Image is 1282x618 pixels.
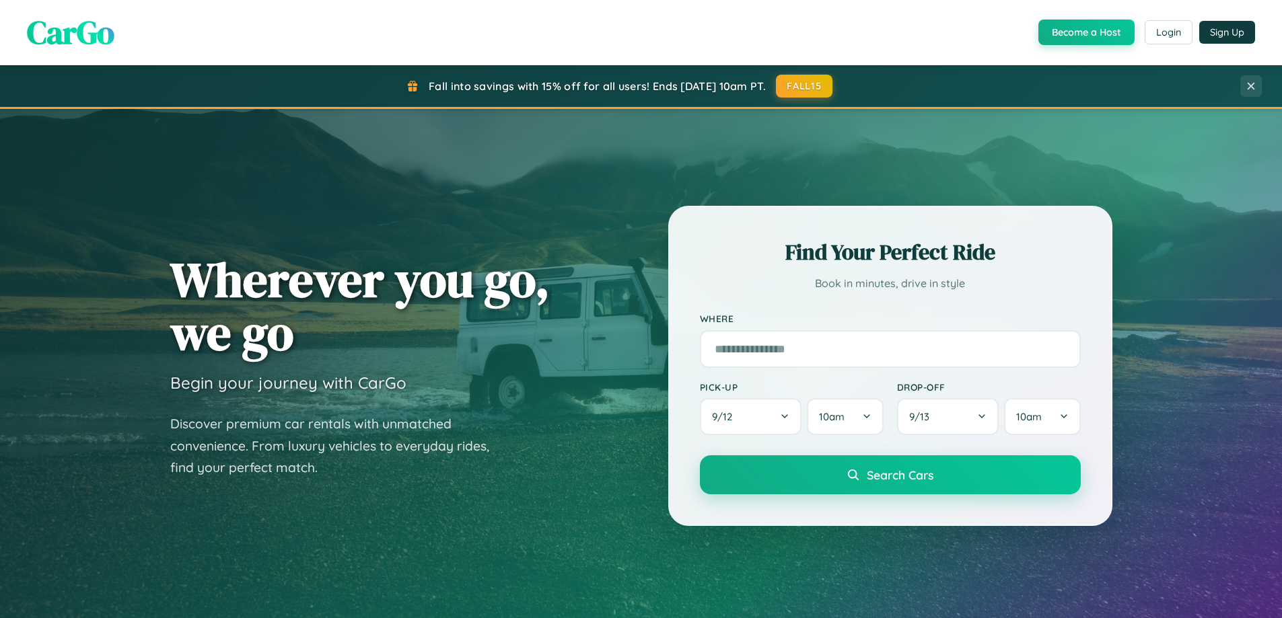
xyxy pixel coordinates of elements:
[170,373,406,393] h3: Begin your journey with CarGo
[700,313,1081,325] label: Where
[1199,21,1255,44] button: Sign Up
[27,10,114,54] span: CarGo
[1038,20,1135,45] button: Become a Host
[1004,398,1080,435] button: 10am
[807,398,883,435] button: 10am
[700,237,1081,267] h2: Find Your Perfect Ride
[700,455,1081,494] button: Search Cars
[700,381,884,393] label: Pick-up
[170,413,507,479] p: Discover premium car rentals with unmatched convenience. From luxury vehicles to everyday rides, ...
[700,398,802,435] button: 9/12
[897,381,1081,393] label: Drop-off
[1145,20,1192,44] button: Login
[897,398,999,435] button: 9/13
[712,410,739,423] span: 9 / 12
[909,410,936,423] span: 9 / 13
[776,75,832,98] button: FALL15
[867,467,933,482] span: Search Cars
[819,410,845,423] span: 10am
[170,253,550,359] h1: Wherever you go, we go
[700,274,1081,293] p: Book in minutes, drive in style
[1016,410,1042,423] span: 10am
[429,79,766,93] span: Fall into savings with 15% off for all users! Ends [DATE] 10am PT.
